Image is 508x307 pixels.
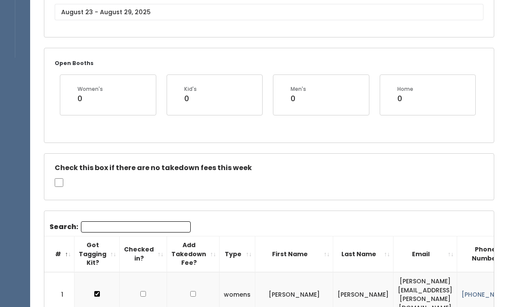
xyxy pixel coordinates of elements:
[397,86,413,93] div: Home
[393,237,457,273] th: Email: activate to sort column ascending
[81,222,191,233] input: Search:
[50,222,191,233] label: Search:
[55,60,93,67] small: Open Booths
[74,237,120,273] th: Got Tagging Kit?: activate to sort column ascending
[220,237,255,273] th: Type: activate to sort column ascending
[55,4,483,21] input: August 23 - August 29, 2025
[167,237,220,273] th: Add Takedown Fee?: activate to sort column ascending
[333,237,393,273] th: Last Name: activate to sort column ascending
[291,93,306,105] div: 0
[55,164,483,172] h5: Check this box if there are no takedown fees this week
[184,86,197,93] div: Kid's
[120,237,167,273] th: Checked in?: activate to sort column ascending
[77,93,103,105] div: 0
[44,237,74,273] th: #: activate to sort column descending
[255,237,333,273] th: First Name: activate to sort column ascending
[184,93,197,105] div: 0
[397,93,413,105] div: 0
[77,86,103,93] div: Women's
[291,86,306,93] div: Men's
